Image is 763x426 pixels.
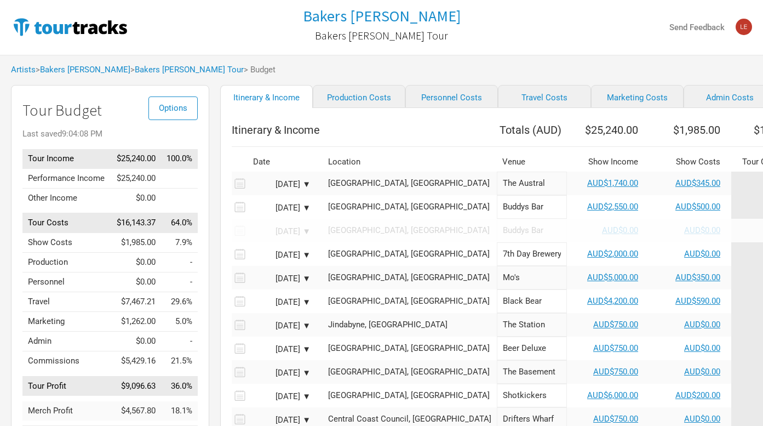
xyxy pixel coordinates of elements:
img: leigh [736,19,752,35]
td: Marketing [22,312,111,332]
a: Bakers [PERSON_NAME] Tour [135,65,244,75]
td: Admin as % of Tour Income [161,332,198,351]
th: Totals ( AUD ) [497,119,567,141]
td: $16,143.37 [111,213,161,233]
div: Brisbane, Australia [328,297,491,305]
div: Sydney, Australia [328,203,491,211]
a: Production Costs [313,85,405,108]
a: AUD$0.00 [684,367,720,377]
a: AUD$0.00 [684,414,720,424]
td: Marketing as % of Tour Income [161,312,198,332]
a: AUD$500.00 [675,202,720,212]
a: AUD$2,550.00 [587,202,638,212]
input: Buddys Bar [497,219,567,242]
td: $0.00 [111,253,161,272]
th: Venue [497,152,567,172]
td: Show Costs as % of Tour Income [161,233,198,253]
th: Itinerary & Income [232,119,497,141]
a: AUD$750.00 [593,343,638,353]
div: Adelaide, Australia [328,179,491,188]
td: Personnel [22,272,111,292]
input: Black Bear [497,289,567,313]
input: The Basement [497,360,567,384]
td: Tour Income [22,149,111,169]
th: Show Income [567,152,649,172]
div: Canberra, Australia [328,368,491,376]
h2: Bakers [PERSON_NAME] Tour [315,30,448,42]
h1: Bakers [PERSON_NAME] [303,6,461,26]
td: $1,985.00 [111,233,161,253]
td: Other Income as % of Tour Income [161,188,198,208]
a: Bakers [PERSON_NAME] [40,65,130,75]
a: AUD$590.00 [675,296,720,306]
td: Show Costs [22,233,111,253]
td: Production as % of Tour Income [161,253,198,272]
td: $7,467.21 [111,292,161,312]
div: Sydney, Australia [328,226,491,235]
div: Jindabyne, Australia [328,321,491,329]
a: AUD$0.00 [684,343,720,353]
input: 7th Day Brewery [497,242,567,266]
a: AUD$0.00 [684,225,720,235]
div: [DATE] ▼ [250,228,311,236]
td: Commissions [22,351,111,371]
td: Merch Profit [22,401,111,421]
span: > [130,66,244,74]
img: TourTracks [11,16,129,38]
div: Melbourne, Australia [328,391,491,400]
td: Other Income [22,188,111,208]
td: Commissions as % of Tour Income [161,351,198,371]
strong: Send Feedback [669,22,725,32]
div: [DATE] ▼ [250,298,311,306]
th: Show Costs [649,152,731,172]
td: $5,429.16 [111,351,161,371]
th: Date [248,152,319,172]
a: Bakers [PERSON_NAME] [303,8,461,25]
a: AUD$750.00 [593,367,638,377]
td: Tour Income as % of Tour Income [161,149,198,169]
td: $1,262.00 [111,312,161,332]
td: $25,240.00 [111,149,161,169]
div: [DATE] ▼ [250,345,311,354]
button: Options [148,96,198,120]
a: Personnel Costs [405,85,498,108]
td: Tour Profit as % of Tour Income [161,376,198,396]
th: $25,240.00 [567,119,649,141]
a: AUD$750.00 [593,320,638,330]
td: Merch Profit as % of Tour Income [161,401,198,421]
a: AUD$350.00 [675,272,720,282]
div: [DATE] ▼ [250,322,311,330]
a: Marketing Costs [591,85,684,108]
div: Central Coast Council, Australia [328,415,491,423]
a: Bakers [PERSON_NAME] Tour [315,24,448,47]
div: Gold Coast, Australia [328,274,491,282]
td: $9,096.63 [111,376,161,396]
input: Shotkickers [497,384,567,407]
a: AUD$4,200.00 [587,296,638,306]
a: AUD$0.00 [684,320,720,330]
td: Travel [22,292,111,312]
td: Personnel as % of Tour Income [161,272,198,292]
th: Location [323,152,497,172]
td: $4,567.80 [111,401,161,421]
div: [DATE] ▼ [250,416,311,424]
td: Admin [22,332,111,351]
td: Travel as % of Tour Income [161,292,198,312]
td: $0.00 [111,188,161,208]
input: The Station [497,313,567,337]
h1: Tour Budget [22,102,198,119]
div: [DATE] ▼ [250,180,311,189]
div: [DATE] ▼ [250,275,311,283]
a: AUD$0.00 [684,249,720,259]
td: Performance Income as % of Tour Income [161,168,198,188]
span: Options [159,103,187,113]
td: $25,240.00 [111,168,161,188]
div: [DATE] ▼ [250,369,311,377]
a: AUD$0.00 [602,225,638,235]
input: The Austral [497,172,567,195]
a: Artists [11,65,36,75]
th: $1,985.00 [649,119,731,141]
div: Albury, Australia [328,344,491,353]
div: [DATE] ▼ [250,204,311,212]
input: Beer Deluxe [497,337,567,360]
